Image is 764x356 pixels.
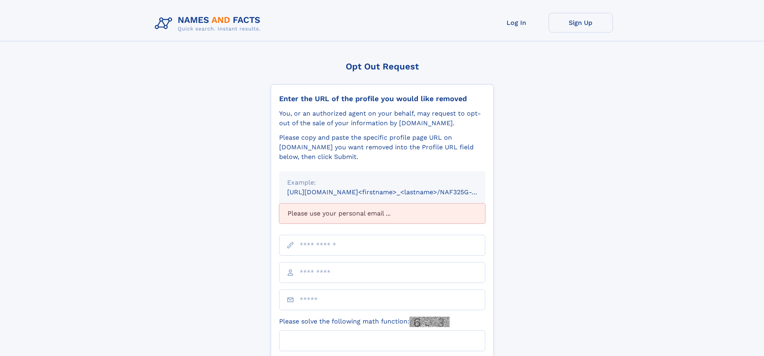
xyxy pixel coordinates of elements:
img: Logo Names and Facts [152,13,267,35]
a: Log In [484,13,549,33]
div: Please copy and paste the specific profile page URL on [DOMAIN_NAME] you want removed into the Pr... [279,133,485,162]
div: Opt Out Request [271,61,494,71]
a: Sign Up [549,13,613,33]
div: You, or an authorized agent on your behalf, may request to opt-out of the sale of your informatio... [279,109,485,128]
div: Enter the URL of the profile you would like removed [279,94,485,103]
div: Example: [287,178,477,187]
div: Please use your personal email ... [279,203,485,224]
small: [URL][DOMAIN_NAME]<firstname>_<lastname>/NAF325G-xxxxxxxx [287,188,501,196]
label: Please solve the following math function: [279,317,450,327]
